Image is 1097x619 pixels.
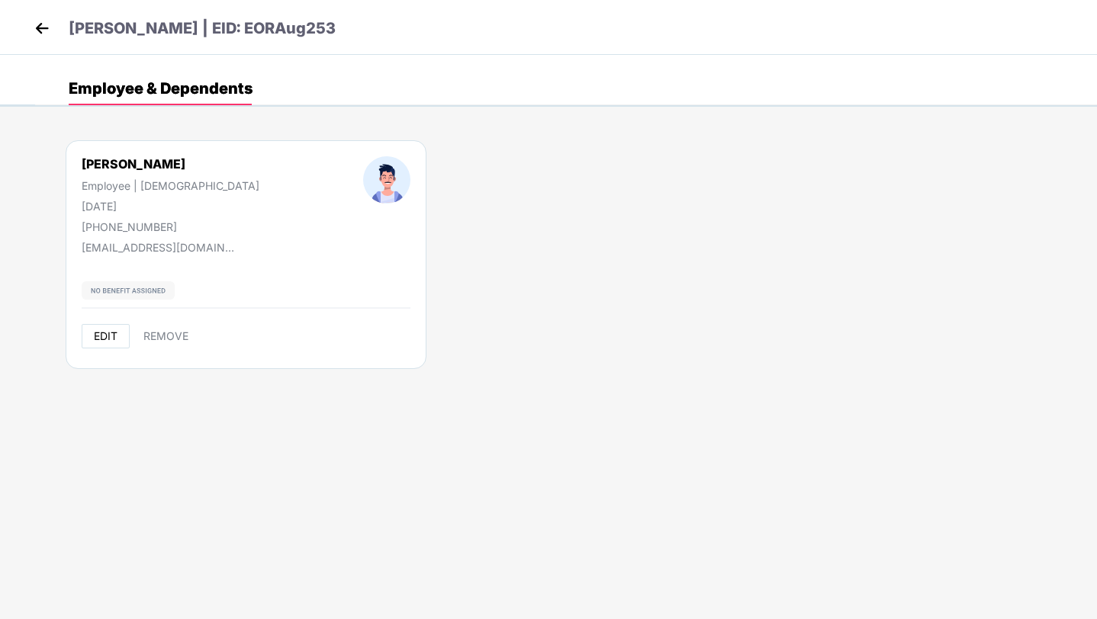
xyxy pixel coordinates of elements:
div: [PERSON_NAME] [82,156,259,172]
img: svg+xml;base64,PHN2ZyB4bWxucz0iaHR0cDovL3d3dy53My5vcmcvMjAwMC9zdmciIHdpZHRoPSIxMjIiIGhlaWdodD0iMj... [82,281,175,300]
button: REMOVE [131,324,201,348]
div: [DATE] [82,200,259,213]
div: Employee & Dependents [69,81,253,96]
div: Employee | [DEMOGRAPHIC_DATA] [82,179,259,192]
img: profileImage [363,156,410,204]
img: back [31,17,53,40]
div: [PHONE_NUMBER] [82,220,259,233]
p: [PERSON_NAME] | EID: EORAug253 [69,17,336,40]
div: [EMAIL_ADDRESS][DOMAIN_NAME] [82,241,234,254]
button: EDIT [82,324,130,348]
span: REMOVE [143,330,188,342]
span: EDIT [94,330,117,342]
